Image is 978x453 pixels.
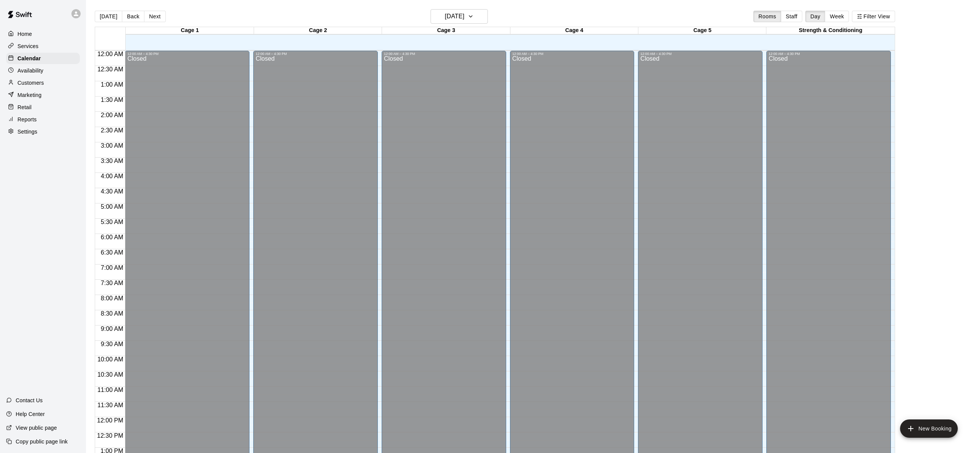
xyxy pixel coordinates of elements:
div: Cage 2 [254,27,382,34]
span: 8:00 AM [99,295,125,301]
button: Day [805,11,825,22]
span: 3:30 AM [99,158,125,164]
button: Week [825,11,849,22]
span: 9:00 AM [99,326,125,332]
h6: [DATE] [445,11,464,22]
span: 8:30 AM [99,310,125,317]
span: 12:30 PM [95,432,125,439]
div: Cage 3 [382,27,510,34]
div: 12:00 AM – 4:30 PM [256,52,376,56]
button: Next [144,11,165,22]
span: 5:00 AM [99,203,125,210]
button: Rooms [753,11,781,22]
div: 12:00 AM – 4:30 PM [512,52,632,56]
a: Home [6,28,80,40]
p: Copy public page link [16,438,68,445]
span: 7:30 AM [99,280,125,286]
div: Cage 4 [510,27,638,34]
div: 12:00 AM – 4:30 PM [384,52,504,56]
button: [DATE] [95,11,122,22]
div: Cage 1 [126,27,254,34]
span: 4:30 AM [99,188,125,195]
a: Reports [6,114,80,125]
span: 2:30 AM [99,127,125,134]
p: Customers [18,79,44,87]
p: Availability [18,67,44,74]
p: Retail [18,103,32,111]
span: 12:30 AM [96,66,125,73]
span: 10:30 AM [96,371,125,378]
span: 10:00 AM [96,356,125,363]
a: Retail [6,102,80,113]
span: 6:30 AM [99,249,125,256]
span: 12:00 PM [95,417,125,424]
p: Home [18,30,32,38]
span: 11:30 AM [96,402,125,408]
p: Help Center [16,410,45,418]
span: 3:00 AM [99,142,125,149]
div: 12:00 AM – 4:30 PM [640,52,760,56]
span: 12:00 AM [96,51,125,57]
span: 1:00 AM [99,81,125,88]
p: Marketing [18,91,42,99]
a: Settings [6,126,80,137]
button: Back [122,11,144,22]
a: Availability [6,65,80,76]
button: Staff [781,11,803,22]
a: Marketing [6,89,80,101]
div: 12:00 AM – 4:30 PM [127,52,247,56]
p: Settings [18,128,37,135]
span: 6:00 AM [99,234,125,240]
a: Services [6,40,80,52]
div: Strength & Conditioning [766,27,894,34]
span: 4:00 AM [99,173,125,179]
span: 2:00 AM [99,112,125,118]
span: 1:30 AM [99,97,125,103]
span: 11:00 AM [96,387,125,393]
p: Services [18,42,39,50]
div: 12:00 AM – 4:30 PM [769,52,889,56]
span: 7:00 AM [99,264,125,271]
div: Cage 5 [638,27,766,34]
button: add [900,419,958,438]
span: 5:30 AM [99,219,125,225]
p: Calendar [18,55,41,62]
button: Filter View [852,11,895,22]
p: Reports [18,116,37,123]
button: [DATE] [431,9,488,24]
p: View public page [16,424,57,432]
span: 9:30 AM [99,341,125,347]
a: Customers [6,77,80,89]
a: Calendar [6,53,80,64]
p: Contact Us [16,397,43,404]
